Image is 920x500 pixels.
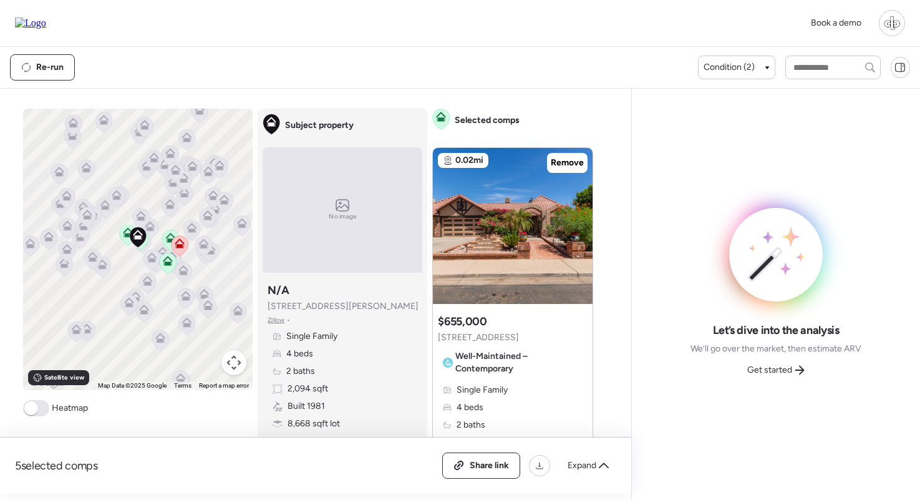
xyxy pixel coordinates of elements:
[52,402,88,414] span: Heatmap
[329,212,356,222] span: No image
[568,459,596,472] span: Expand
[288,435,316,448] span: Garage
[457,401,483,414] span: 4 beds
[268,283,289,298] h3: N/A
[286,330,337,343] span: Single Family
[15,458,98,473] span: 5 selected comps
[268,315,284,325] span: Zillow
[288,400,325,413] span: Built 1981
[457,419,485,431] span: 2 baths
[199,382,249,389] a: Report a map error
[551,157,584,169] span: Remove
[287,315,290,325] span: •
[811,17,861,28] span: Book a demo
[747,364,792,376] span: Get started
[44,373,84,383] span: Satellite view
[455,114,520,127] span: Selected comps
[457,384,508,396] span: Single Family
[455,350,583,375] span: Well-Maintained – Contemporary
[690,343,861,355] span: We’ll go over the market, then estimate ARV
[504,436,525,449] span: + 15%
[98,382,167,389] span: Map Data ©2025 Google
[438,314,487,329] h3: $655,000
[268,300,419,313] span: [STREET_ADDRESS][PERSON_NAME]
[221,350,246,375] button: Map camera controls
[286,348,313,360] span: 4 beds
[288,383,328,395] span: 2,094 sqft
[704,61,755,74] span: Condition (2)
[438,331,519,344] span: [STREET_ADDRESS]
[470,459,509,472] span: Share link
[36,61,64,74] span: Re-run
[26,374,67,390] a: Open this area in Google Maps (opens a new window)
[288,418,340,430] span: 8,668 sqft lot
[458,436,499,449] span: 2,408 sqft
[455,154,483,167] span: 0.02mi
[713,323,840,338] span: Let’s dive into the analysis
[286,365,315,378] span: 2 baths
[26,374,67,390] img: Google
[285,119,354,132] span: Subject property
[174,382,191,389] a: Terms (opens in new tab)
[15,17,46,29] img: Logo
